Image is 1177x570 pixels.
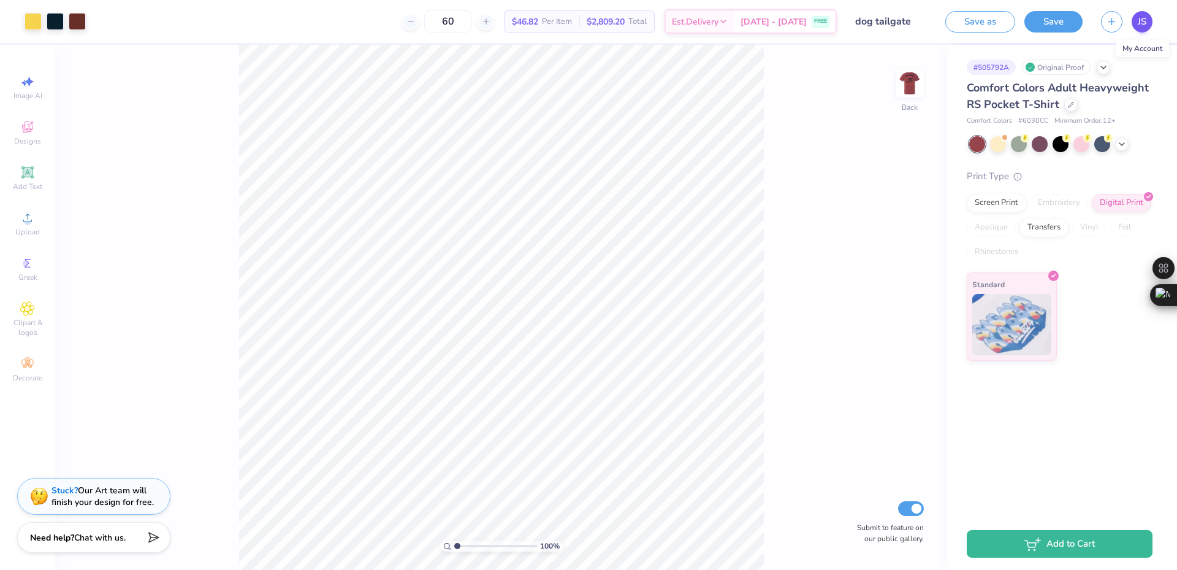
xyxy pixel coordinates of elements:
span: Comfort Colors Adult Heavyweight RS Pocket T-Shirt [967,80,1149,112]
div: Applique [967,218,1016,237]
button: Add to Cart [967,530,1152,558]
span: Decorate [13,373,42,383]
label: Submit to feature on our public gallery. [850,522,924,544]
div: Print Type [967,169,1152,183]
span: Chat with us. [74,532,126,544]
span: Per Item [542,15,572,28]
span: JS [1138,15,1146,29]
span: Greek [18,272,37,282]
div: # 505792A [967,60,1016,75]
div: Screen Print [967,194,1026,212]
div: Our Art team will finish your design for free. [51,485,154,508]
a: JS [1132,11,1152,33]
input: Untitled Design [846,9,936,34]
span: 100 % [540,541,560,552]
div: Foil [1110,218,1139,237]
span: Add Text [13,182,42,191]
button: Save [1024,11,1083,33]
button: Save as [945,11,1015,33]
span: FREE [814,17,827,26]
div: Embroidery [1030,194,1088,212]
strong: Stuck? [51,485,78,496]
span: $46.82 [512,15,538,28]
span: $2,809.20 [587,15,625,28]
span: Minimum Order: 12 + [1054,116,1116,126]
div: Back [902,102,918,113]
span: [DATE] - [DATE] [741,15,807,28]
div: Vinyl [1072,218,1107,237]
strong: Need help? [30,532,74,544]
span: # 6030CC [1018,116,1048,126]
img: Standard [972,294,1051,355]
span: Standard [972,278,1005,291]
span: Image AI [13,91,42,101]
span: Designs [14,136,41,146]
div: My Account [1116,40,1169,57]
span: Clipart & logos [6,318,49,337]
div: Original Proof [1022,60,1091,75]
img: Back [897,71,922,96]
span: Total [628,15,647,28]
span: Est. Delivery [672,15,718,28]
input: – – [424,10,472,33]
div: Rhinestones [967,243,1026,261]
span: Upload [15,227,40,237]
div: Digital Print [1092,194,1151,212]
div: Transfers [1019,218,1068,237]
span: Comfort Colors [967,116,1012,126]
